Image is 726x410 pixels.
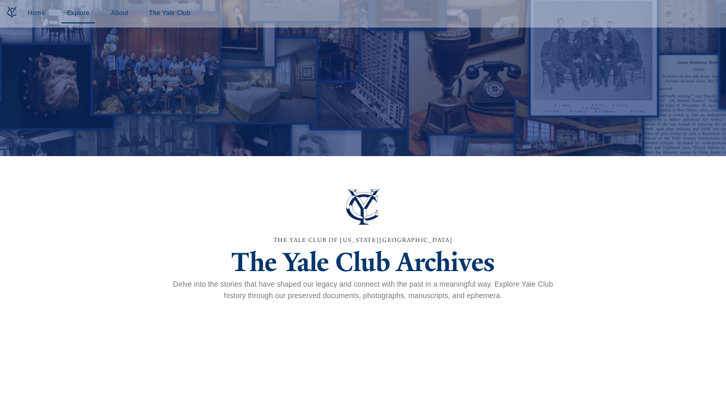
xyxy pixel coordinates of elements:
[167,279,559,302] h6: Delve into the stories that have shaped our legacy and connect with the past in a meaningful way....
[273,236,453,244] span: The Yale Club of [US_STATE][GEOGRAPHIC_DATA]
[61,4,95,23] a: Explore
[20,4,53,23] a: Home
[337,181,389,233] img: Yale Club Logo
[103,4,136,23] a: About
[145,4,194,23] a: The Yale Club
[4,4,20,20] img: Yale Club Logo
[167,246,559,279] h1: The Yale Club Archives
